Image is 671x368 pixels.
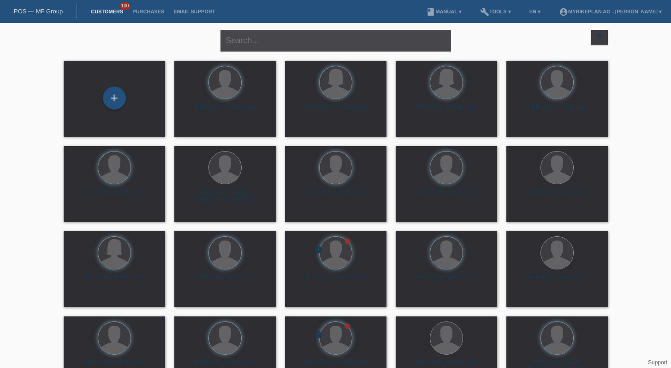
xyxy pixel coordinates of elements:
a: Purchases [128,9,169,14]
a: buildTools ▾ [475,9,516,14]
div: [PERSON_NAME] (51) [403,188,490,203]
a: Support [648,359,667,366]
i: filter_list [594,32,605,42]
div: [PERSON_NAME] (32) [514,103,600,118]
div: [PERSON_NAME] (32) [292,274,379,288]
a: account_circleMybikeplan AG - [PERSON_NAME] ▾ [554,9,666,14]
i: book [426,7,435,17]
i: error [315,331,323,339]
div: [PERSON_NAME] (26) [403,103,490,118]
div: [PERSON_NAME] (38) [182,103,268,118]
div: unconfirmed, pending [315,331,323,340]
div: [PERSON_NAME] [PERSON_NAME] (30) [182,188,268,203]
a: EN ▾ [525,9,545,14]
div: [PERSON_NAME] (35) [403,274,490,288]
a: Email Support [169,9,220,14]
div: [PERSON_NAME] (37) [182,274,268,288]
div: [PERSON_NAME] (26) [292,103,379,118]
div: [PERSON_NAME] (30) [71,188,158,203]
div: [PERSON_NAME] (24) [292,188,379,203]
div: Add customer [103,90,125,106]
i: account_circle [559,7,568,17]
a: Customers [86,9,128,14]
input: Search... [220,30,451,52]
i: build [480,7,489,17]
div: [PERSON_NAME] (36) [514,188,600,203]
a: bookManual ▾ [422,9,466,14]
a: POS — MF Group [14,8,63,15]
div: [PERSON_NAME] (56) [514,274,600,288]
span: 100 [120,2,131,10]
div: unconfirmed, pending [315,245,323,255]
i: error [315,245,323,254]
div: [PERSON_NAME] (18) [71,274,158,288]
